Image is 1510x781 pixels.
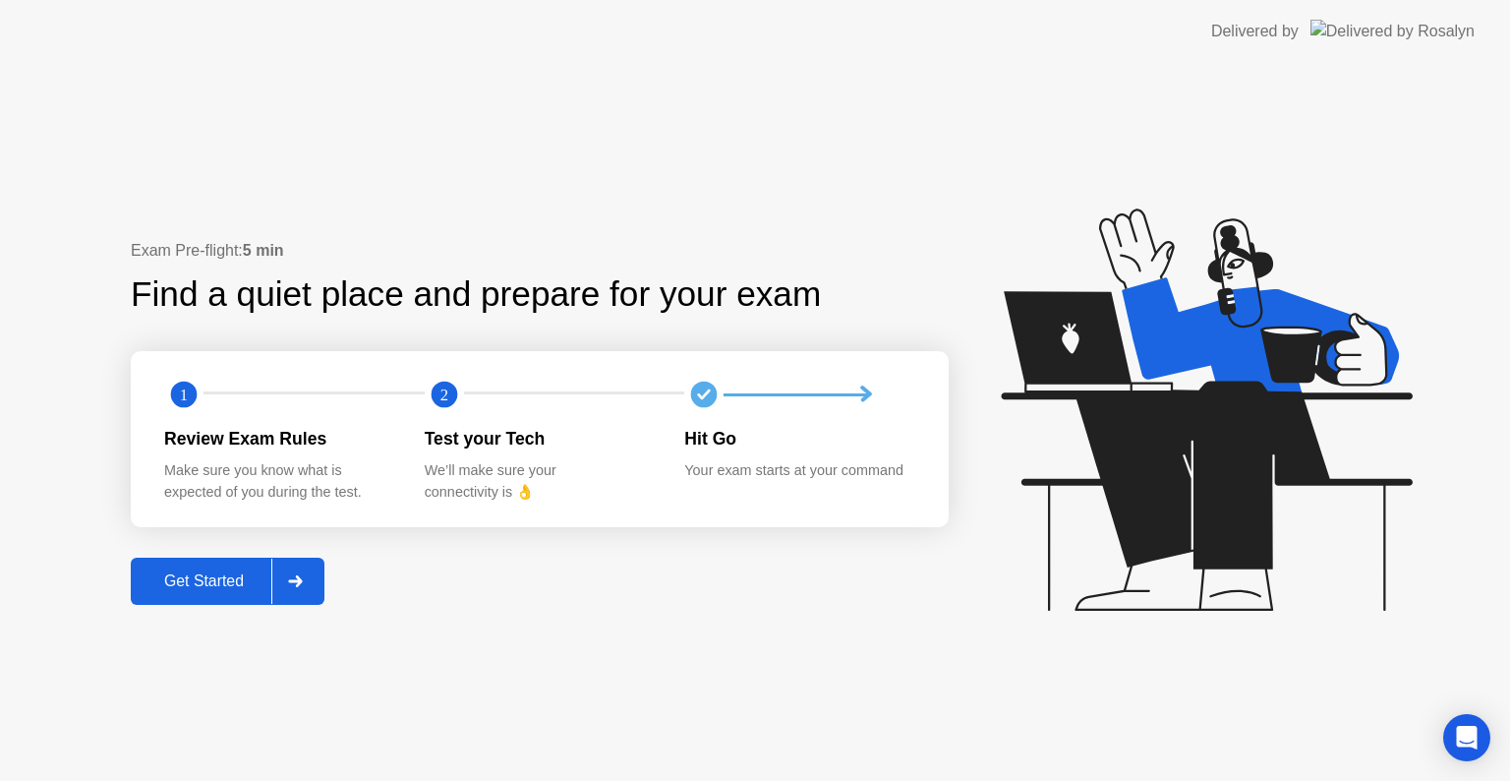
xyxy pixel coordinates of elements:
[164,460,393,503] div: Make sure you know what is expected of you during the test.
[131,558,324,605] button: Get Started
[131,239,949,263] div: Exam Pre-flight:
[684,426,913,451] div: Hit Go
[1310,20,1475,42] img: Delivered by Rosalyn
[180,386,188,404] text: 1
[164,426,393,451] div: Review Exam Rules
[425,426,654,451] div: Test your Tech
[440,386,448,404] text: 2
[131,269,824,321] div: Find a quiet place and prepare for your exam
[1443,714,1490,761] div: Open Intercom Messenger
[243,242,284,259] b: 5 min
[684,460,913,482] div: Your exam starts at your command
[1211,20,1299,43] div: Delivered by
[137,572,271,590] div: Get Started
[425,460,654,503] div: We’ll make sure your connectivity is 👌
